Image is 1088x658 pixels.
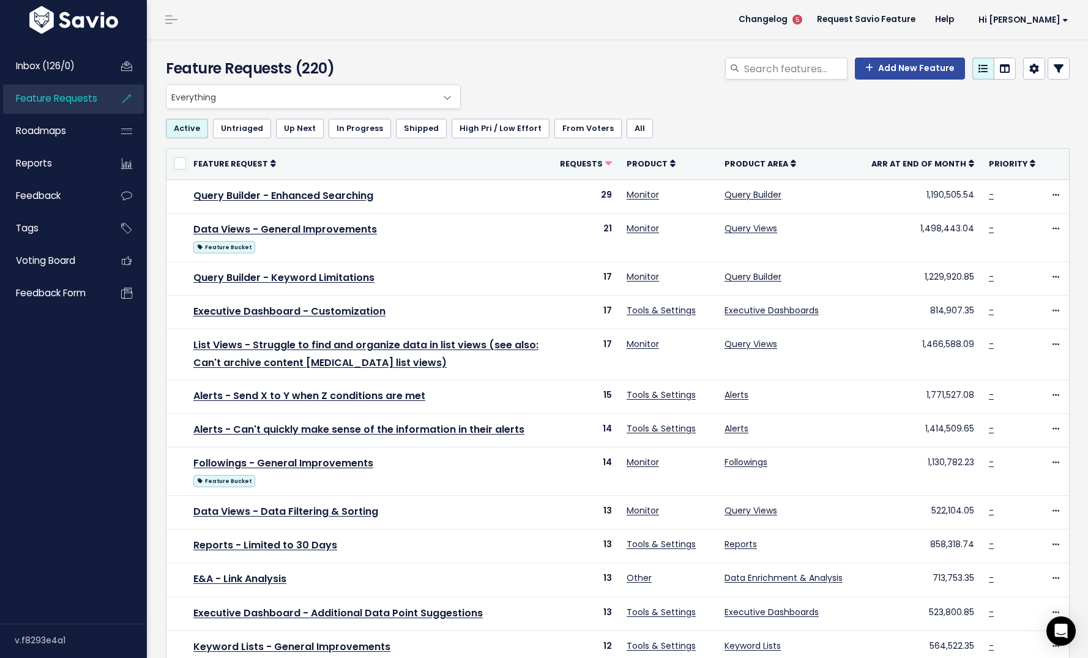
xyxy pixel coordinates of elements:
[864,447,982,496] td: 1,130,782.23
[725,222,777,234] a: Query Views
[725,304,819,316] a: Executive Dashboards
[725,422,748,435] a: Alerts
[925,10,964,29] a: Help
[553,213,619,261] td: 21
[193,422,524,436] a: Alerts - Can't quickly make sense of the information in their alerts
[16,157,52,170] span: Reports
[989,222,994,234] a: -
[627,119,653,138] a: All
[864,179,982,213] td: 1,190,505.54
[193,473,255,488] a: Feature Bucket
[193,338,538,370] a: List Views - Struggle to find and organize data in list views (see also: Can't archive content [M...
[193,538,337,552] a: Reports - Limited to 30 Days
[193,389,425,403] a: Alerts - Send X to Y when Z conditions are met
[16,92,97,105] span: Feature Requests
[725,271,781,283] a: Query Builder
[193,222,377,236] a: Data Views - General Improvements
[166,84,461,109] span: Everything
[16,124,66,137] span: Roadmaps
[989,189,994,201] a: -
[3,182,102,210] a: Feedback
[989,159,1027,169] span: Priority
[627,189,659,201] a: Monitor
[989,572,994,584] a: -
[864,329,982,380] td: 1,466,588.09
[193,504,378,518] a: Data Views - Data Filtering & Sorting
[3,214,102,242] a: Tags
[627,572,652,584] a: Other
[871,157,974,170] a: ARR at End of Month
[16,254,75,267] span: Voting Board
[3,84,102,113] a: Feature Requests
[193,606,483,620] a: Executive Dashboard - Additional Data Point Suggestions
[16,286,86,299] span: Feedback form
[329,119,391,138] a: In Progress
[193,189,373,203] a: Query Builder - Enhanced Searching
[725,389,748,401] a: Alerts
[855,58,965,80] a: Add New Feature
[627,304,696,316] a: Tools & Settings
[725,338,777,350] a: Query Views
[193,640,390,654] a: Keyword Lists - General Improvements
[743,58,848,80] input: Search features...
[989,606,994,618] a: -
[725,572,843,584] a: Data Enrichment & Analysis
[627,538,696,550] a: Tools & Settings
[627,159,668,169] span: Product
[1046,616,1076,646] div: Open Intercom Messenger
[627,456,659,468] a: Monitor
[989,538,994,550] a: -
[553,179,619,213] td: 29
[989,157,1035,170] a: Priority
[725,640,781,652] a: Keyword Lists
[3,247,102,275] a: Voting Board
[193,572,286,586] a: E&A - Link Analysis
[627,157,676,170] a: Product
[553,261,619,295] td: 17
[627,504,659,517] a: Monitor
[16,189,61,202] span: Feedback
[193,159,268,169] span: Feature Request
[554,119,622,138] a: From Voters
[871,159,966,169] span: ARR at End of Month
[553,597,619,630] td: 13
[276,119,324,138] a: Up Next
[3,52,102,80] a: Inbox (126/0)
[627,222,659,234] a: Monitor
[166,119,1070,138] ul: Filter feature requests
[193,304,386,318] a: Executive Dashboard - Customization
[3,117,102,145] a: Roadmaps
[725,157,796,170] a: Product Area
[627,389,696,401] a: Tools & Settings
[864,529,982,563] td: 858,318.74
[989,456,994,468] a: -
[553,563,619,597] td: 13
[864,563,982,597] td: 713,753.35
[989,422,994,435] a: -
[193,241,255,253] span: Feature Bucket
[553,529,619,563] td: 13
[166,119,208,138] a: Active
[193,271,374,285] a: Query Builder - Keyword Limitations
[989,304,994,316] a: -
[627,640,696,652] a: Tools & Settings
[964,10,1078,29] a: Hi [PERSON_NAME]
[166,85,436,108] span: Everything
[989,640,994,652] a: -
[725,606,819,618] a: Executive Dashboards
[553,447,619,496] td: 14
[739,15,788,24] span: Changelog
[452,119,550,138] a: High Pri / Low Effort
[864,597,982,630] td: 523,800.85
[989,504,994,517] a: -
[807,10,925,29] a: Request Savio Feature
[989,389,994,401] a: -
[553,496,619,529] td: 13
[864,295,982,329] td: 814,907.35
[725,159,788,169] span: Product Area
[725,456,767,468] a: Followings
[864,213,982,261] td: 1,498,443.04
[864,496,982,529] td: 522,104.05
[553,379,619,413] td: 15
[792,15,802,24] span: 5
